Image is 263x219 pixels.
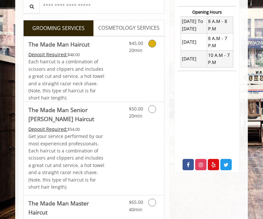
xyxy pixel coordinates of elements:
[28,51,106,58] div: $48.00
[178,10,236,14] h3: Opening Hours
[181,34,207,50] td: [DATE]
[129,106,143,112] span: $50.00
[28,51,68,57] span: This service needs some Advance to be paid before we block your appointment
[98,24,160,32] span: COSMETOLOGY SERVICES
[129,40,143,46] span: $45.00
[207,50,233,67] td: 10 A.M - 7 P.M
[28,126,106,133] div: $54.00
[129,113,142,119] span: 20min
[28,40,89,49] b: The Made Man Haircut
[129,206,142,213] span: 40min
[181,50,207,67] td: [DATE]
[28,133,106,191] p: Get your service performed by our most experienced professionals. Each haircut is a combination o...
[28,126,68,132] span: This service needs some Advance to be paid before we block your appointment
[129,199,143,205] span: $65.00
[181,17,207,34] td: [DATE] To [DATE]
[28,199,106,217] b: The Made Man Master Haircut
[129,47,142,53] span: 20min
[28,105,106,123] b: The Made Man Senior [PERSON_NAME] Haircut
[32,24,85,33] span: GROOMING SERVICES
[28,58,104,101] span: Each haircut is a combination of scissors and clippers and includes a great cut and service, a ho...
[207,34,233,50] td: 8 A.M - 7 P.M
[207,17,233,34] td: 8 A.M - 8 P.M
